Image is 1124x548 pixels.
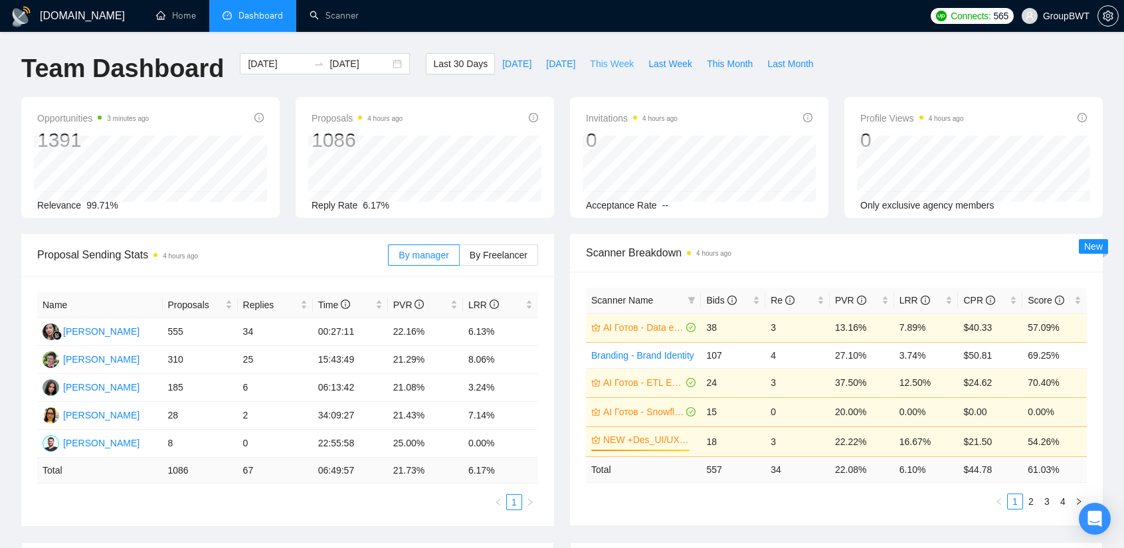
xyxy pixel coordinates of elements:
[1008,494,1022,509] a: 1
[37,110,149,126] span: Opportunities
[312,200,357,211] span: Reply Rate
[1056,494,1070,509] a: 4
[765,342,830,368] td: 4
[991,494,1007,509] button: left
[238,292,313,318] th: Replies
[701,313,765,342] td: 38
[415,300,424,309] span: info-circle
[86,200,118,211] span: 99.71%
[765,368,830,397] td: 3
[522,494,538,510] button: right
[388,430,463,458] td: 25.00%
[37,458,163,484] td: Total
[1007,494,1023,509] li: 1
[830,342,894,368] td: 27.10%
[1022,397,1087,426] td: 0.00%
[958,368,1022,397] td: $24.62
[958,342,1022,368] td: $50.81
[163,252,198,260] time: 4 hours ago
[313,346,388,374] td: 15:43:49
[314,58,324,69] span: to
[310,10,359,21] a: searchScanner
[686,323,696,332] span: check-circle
[1055,494,1071,509] li: 4
[156,10,196,21] a: homeHome
[468,300,499,310] span: LRR
[490,494,506,510] button: left
[1039,494,1055,509] li: 3
[707,56,753,71] span: This Month
[63,436,140,450] div: [PERSON_NAME]
[830,368,894,397] td: 37.50%
[1071,494,1087,509] li: Next Page
[830,313,894,342] td: 13.16%
[591,378,601,387] span: crown
[686,407,696,416] span: check-circle
[463,458,538,484] td: 6.17 %
[399,250,448,260] span: By manager
[899,295,930,306] span: LRR
[238,430,313,458] td: 0
[494,498,502,506] span: left
[238,402,313,430] td: 2
[1022,313,1087,342] td: 57.09%
[860,128,964,153] div: 0
[254,113,264,122] span: info-circle
[507,495,521,509] a: 1
[958,397,1022,426] td: $0.00
[700,53,760,74] button: This Month
[388,402,463,430] td: 21.43%
[696,250,731,257] time: 4 hours ago
[529,113,538,122] span: info-circle
[835,295,866,306] span: PVR
[857,296,866,305] span: info-circle
[860,110,964,126] span: Profile Views
[591,435,601,444] span: crown
[701,397,765,426] td: 15
[526,498,534,506] span: right
[662,200,668,211] span: --
[771,295,795,306] span: Re
[894,426,959,456] td: 16.67%
[163,318,238,346] td: 555
[641,53,700,74] button: Last Week
[11,6,32,27] img: logo
[63,408,140,422] div: [PERSON_NAME]
[163,346,238,374] td: 310
[830,397,894,426] td: 20.00%
[1079,503,1111,535] div: Open Intercom Messenger
[63,352,140,367] div: [PERSON_NAME]
[37,200,81,211] span: Relevance
[238,318,313,346] td: 34
[785,296,795,305] span: info-circle
[991,494,1007,509] li: Previous Page
[765,426,830,456] td: 3
[727,296,737,305] span: info-circle
[43,409,140,420] a: OL[PERSON_NAME]
[958,313,1022,342] td: $40.33
[1024,494,1038,509] a: 2
[830,456,894,482] td: 22.08 %
[163,292,238,318] th: Proposals
[37,128,149,153] div: 1391
[767,56,813,71] span: Last Month
[388,318,463,346] td: 22.16%
[502,56,531,71] span: [DATE]
[765,456,830,482] td: 34
[1075,498,1083,505] span: right
[603,375,684,390] a: AI Готов - ETL Expert
[470,250,527,260] span: By Freelancer
[546,56,575,71] span: [DATE]
[1097,5,1119,27] button: setting
[388,346,463,374] td: 21.29%
[586,200,657,211] span: Acceptance Rate
[591,295,653,306] span: Scanner Name
[43,381,140,392] a: SK[PERSON_NAME]
[43,351,59,368] img: AS
[37,246,388,263] span: Proposal Sending Stats
[1055,296,1064,305] span: info-circle
[238,346,313,374] td: 25
[958,456,1022,482] td: $ 44.78
[986,296,995,305] span: info-circle
[1025,11,1034,21] span: user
